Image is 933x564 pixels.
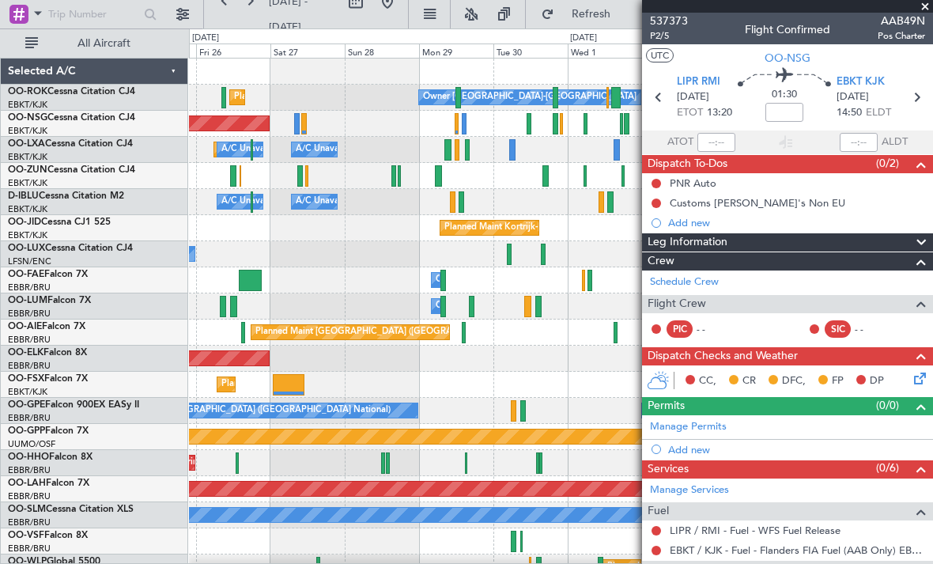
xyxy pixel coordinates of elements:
span: Leg Information [648,233,727,252]
span: ETOT [677,105,703,121]
a: EBKT/KJK [8,177,47,189]
span: Dispatch Checks and Weather [648,347,798,365]
span: OO-LUX [8,244,45,253]
span: OO-LUM [8,296,47,305]
a: EBBR/BRU [8,282,51,293]
a: Manage Services [650,483,729,498]
div: Planned Maint Kortrijk-[GEOGRAPHIC_DATA] [444,216,629,240]
div: Planned Maint Kortrijk-[GEOGRAPHIC_DATA] [221,373,406,396]
div: - - [855,322,890,336]
span: 01:30 [772,87,797,103]
span: D-IBLU [8,191,39,201]
span: ALDT [882,134,908,150]
a: Schedule Crew [650,274,719,290]
span: OO-SLM [8,505,46,514]
a: EBKT/KJK [8,151,47,163]
span: All Aircraft [41,38,167,49]
a: OO-LUMFalcon 7X [8,296,91,305]
a: OO-LXACessna Citation CJ4 [8,139,133,149]
div: - - [697,322,732,336]
a: OO-HHOFalcon 8X [8,452,93,462]
a: OO-GPPFalcon 7X [8,426,89,436]
div: Owner [GEOGRAPHIC_DATA]-[GEOGRAPHIC_DATA] [423,85,636,109]
a: OO-ZUNCessna Citation CJ4 [8,165,135,175]
div: Fri 26 [196,44,270,58]
input: Trip Number [48,2,139,26]
span: OO-JID [8,218,41,227]
div: Flight Confirmed [745,21,830,38]
a: D-IBLUCessna Citation M2 [8,191,124,201]
span: OO-HHO [8,452,49,462]
span: OO-ZUN [8,165,47,175]
span: Permits [648,397,685,415]
a: OO-FSXFalcon 7X [8,374,88,384]
span: 13:20 [707,105,732,121]
span: Flight Crew [648,295,706,313]
a: LFSN/ENC [8,256,51,267]
div: SIC [825,320,851,338]
a: EBBR/BRU [8,360,51,372]
span: OO-NSG [765,50,810,66]
span: Crew [648,252,674,271]
a: EBBR/BRU [8,308,51,320]
a: OO-FAEFalcon 7X [8,270,88,279]
div: Add new [668,443,925,456]
span: Refresh [557,9,624,20]
div: Wed 1 [568,44,642,58]
span: CR [742,373,756,389]
div: A/C Unavailable [GEOGRAPHIC_DATA] ([GEOGRAPHIC_DATA] National) [221,138,516,161]
div: Owner Melsbroek Air Base [436,268,543,292]
a: EBKT/KJK [8,203,47,215]
a: OO-SLMCessna Citation XLS [8,505,134,514]
span: OO-FSX [8,374,44,384]
a: OO-ELKFalcon 8X [8,348,87,358]
div: [DATE] [570,32,597,45]
a: EBKT/KJK [8,125,47,137]
a: EBKT/KJK [8,386,47,398]
span: 537373 [650,13,688,29]
span: Pos Charter [878,29,925,43]
span: Dispatch To-Dos [648,155,727,173]
span: Fuel [648,502,669,520]
a: EBKT/KJK [8,229,47,241]
div: A/C Unavailable [296,138,361,161]
span: OO-NSG [8,113,47,123]
a: OO-LUXCessna Citation CJ4 [8,244,133,253]
span: OO-FAE [8,270,44,279]
span: P2/5 [650,29,688,43]
div: Tue 30 [493,44,568,58]
span: DP [870,373,884,389]
div: [DATE] [192,32,219,45]
a: EBBR/BRU [8,334,51,346]
span: OO-ELK [8,348,43,358]
div: Owner Melsbroek Air Base [436,294,543,318]
div: Customs [PERSON_NAME]'s Non EU [670,196,845,210]
span: ATOT [667,134,693,150]
span: OO-VSF [8,531,44,540]
span: LIPR RMI [677,74,720,90]
span: [DATE] [677,89,709,105]
a: EBKT/KJK [8,99,47,111]
div: Add new [668,216,925,229]
div: Sun 28 [345,44,419,58]
span: OO-GPP [8,426,45,436]
a: EBKT / KJK - Fuel - Flanders FIA Fuel (AAB Only) EBKT / KJK [670,543,925,557]
span: OO-LXA [8,139,45,149]
div: No Crew [GEOGRAPHIC_DATA] ([GEOGRAPHIC_DATA] National) [126,399,391,422]
a: OO-GPEFalcon 900EX EASy II [8,400,139,410]
span: EBKT KJK [837,74,885,90]
span: 14:50 [837,105,862,121]
input: --:-- [697,133,735,152]
div: Planned Maint Kortrijk-[GEOGRAPHIC_DATA] [234,85,418,109]
span: OO-ROK [8,87,47,97]
div: A/C Unavailable [GEOGRAPHIC_DATA] ([GEOGRAPHIC_DATA] National) [221,190,516,214]
span: OO-GPE [8,400,45,410]
span: FP [832,373,844,389]
div: PNR Auto [670,176,716,190]
a: OO-JIDCessna CJ1 525 [8,218,111,227]
a: Manage Permits [650,419,727,435]
span: ELDT [866,105,891,121]
a: OO-LAHFalcon 7X [8,479,89,488]
div: Planned Maint [GEOGRAPHIC_DATA] ([GEOGRAPHIC_DATA]) [255,320,504,344]
span: AAB49N [878,13,925,29]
